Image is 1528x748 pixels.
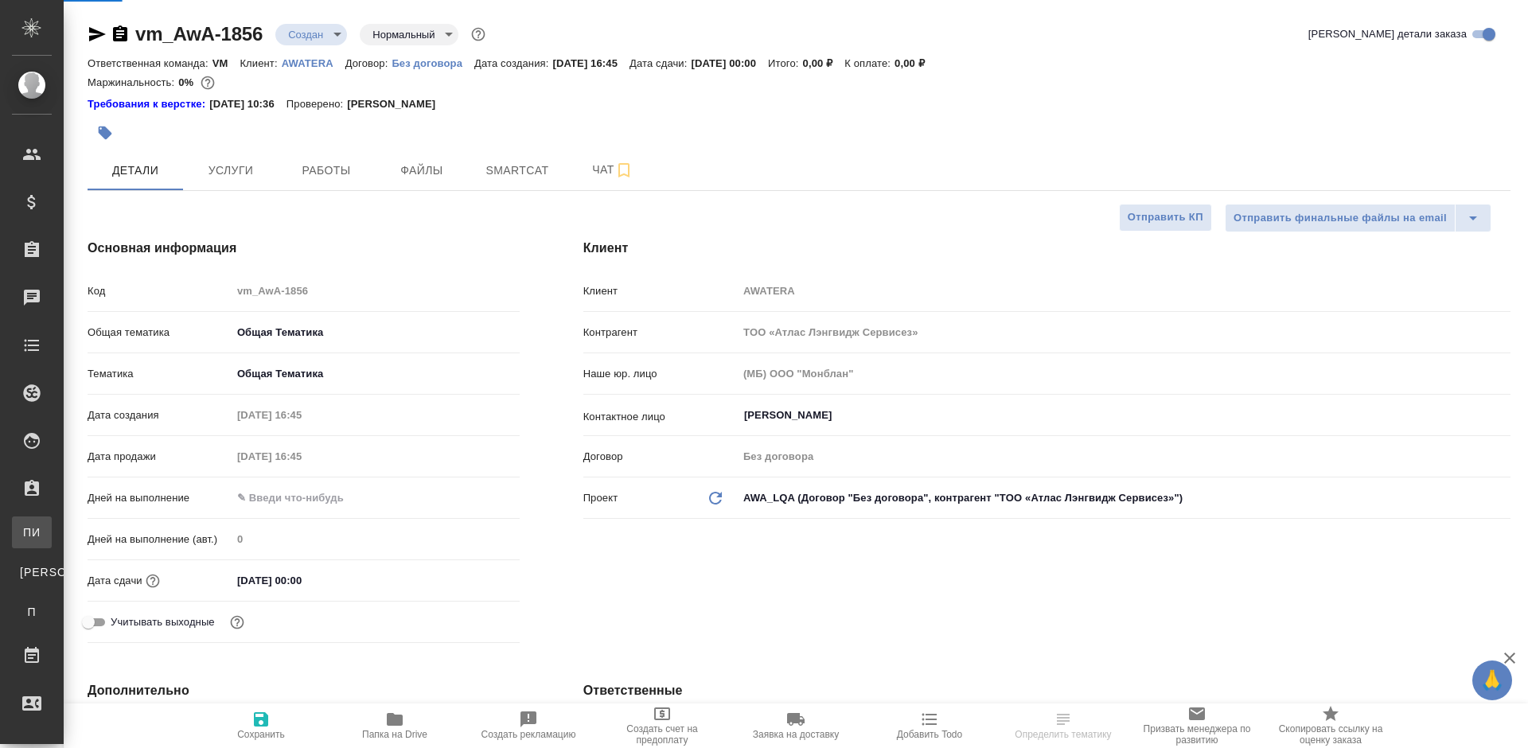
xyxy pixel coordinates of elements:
[1472,660,1512,700] button: 🙏
[583,325,738,341] p: Контрагент
[232,279,520,302] input: Пустое поле
[237,729,285,740] span: Сохранить
[282,57,345,69] p: AWATERA
[1264,703,1397,748] button: Скопировать ссылку на оценку заказа
[468,24,489,45] button: Доп статусы указывают на важность/срочность заказа
[691,57,768,69] p: [DATE] 00:00
[897,729,962,740] span: Добавить Todo
[97,161,173,181] span: Детали
[209,96,286,112] p: [DATE] 10:36
[844,57,895,69] p: К оплате:
[345,57,392,69] p: Договор:
[583,409,738,425] p: Контактное лицо
[605,723,719,746] span: Создать счет на предоплату
[227,612,248,633] button: Выбери, если сб и вс нужно считать рабочими днями для выполнения заказа.
[583,366,738,382] p: Наше юр. лицо
[368,28,439,41] button: Нормальный
[88,76,178,88] p: Маржинальность:
[286,96,348,112] p: Проверено:
[738,362,1510,385] input: Пустое поле
[583,681,1510,700] h4: Ответственные
[178,76,197,88] p: 0%
[193,161,269,181] span: Услуги
[347,96,447,112] p: [PERSON_NAME]
[1479,664,1506,697] span: 🙏
[479,161,555,181] span: Smartcat
[583,449,738,465] p: Договор
[288,161,364,181] span: Работы
[111,614,215,630] span: Учитывать выходные
[328,703,462,748] button: Папка на Drive
[360,24,458,45] div: Создан
[88,449,232,465] p: Дата продажи
[20,604,44,620] span: П
[583,239,1510,258] h4: Клиент
[996,703,1130,748] button: Определить тематику
[1308,26,1467,42] span: [PERSON_NAME] детали заказа
[12,556,52,588] a: [PERSON_NAME]
[392,56,474,69] a: Без договора
[738,485,1510,512] div: AWA_LQA (Договор "Без договора", контрагент "TОО «Атлас Лэнгвидж Сервисез»")
[1234,209,1447,228] span: Отправить финальные файлы на email
[88,96,209,112] a: Требования к верстке:
[232,360,520,388] div: Общая Тематика
[232,528,520,551] input: Пустое поле
[88,283,232,299] p: Код
[12,516,52,548] a: ПИ
[1140,723,1254,746] span: Призвать менеджера по развитию
[111,25,130,44] button: Скопировать ссылку
[1130,703,1264,748] button: Призвать менеджера по развитию
[575,160,651,180] span: Чат
[88,681,520,700] h4: Дополнительно
[194,703,328,748] button: Сохранить
[1015,729,1111,740] span: Определить тематику
[738,445,1510,468] input: Пустое поле
[88,25,107,44] button: Скопировать ссылку для ЯМессенджера
[20,524,44,540] span: ПИ
[481,729,576,740] span: Создать рекламацию
[88,532,232,547] p: Дней на выполнение (авт.)
[232,569,371,592] input: ✎ Введи что-нибудь
[12,596,52,628] a: П
[1225,204,1491,232] div: split button
[863,703,996,748] button: Добавить Todo
[232,403,371,427] input: Пустое поле
[583,490,618,506] p: Проект
[212,57,240,69] p: VM
[88,407,232,423] p: Дата создания
[803,57,845,69] p: 0,00 ₽
[20,564,44,580] span: [PERSON_NAME]
[595,703,729,748] button: Создать счет на предоплату
[282,56,345,69] a: AWATERA
[630,57,691,69] p: Дата сдачи:
[768,57,802,69] p: Итого:
[392,57,474,69] p: Без договора
[283,28,328,41] button: Создан
[232,486,520,509] input: ✎ Введи что-нибудь
[275,24,347,45] div: Создан
[738,279,1510,302] input: Пустое поле
[362,729,427,740] span: Папка на Drive
[1119,204,1212,232] button: Отправить КП
[474,57,552,69] p: Дата создания:
[895,57,937,69] p: 0,00 ₽
[583,283,738,299] p: Клиент
[88,573,142,589] p: Дата сдачи
[88,490,232,506] p: Дней на выполнение
[142,571,163,591] button: Если добавить услуги и заполнить их объемом, то дата рассчитается автоматически
[88,57,212,69] p: Ответственная команда:
[552,57,630,69] p: [DATE] 16:45
[1273,723,1388,746] span: Скопировать ссылку на оценку заказа
[197,72,218,93] button: 500.00 RUB;
[729,703,863,748] button: Заявка на доставку
[240,57,281,69] p: Клиент:
[88,96,209,112] div: Нажми, чтобы открыть папку с инструкцией
[462,703,595,748] button: Создать рекламацию
[232,445,371,468] input: Пустое поле
[232,319,520,346] div: Общая Тематика
[614,161,633,180] svg: Подписаться
[135,23,263,45] a: vm_AwA-1856
[88,366,232,382] p: Тематика
[88,239,520,258] h4: Основная информация
[1502,414,1505,417] button: Open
